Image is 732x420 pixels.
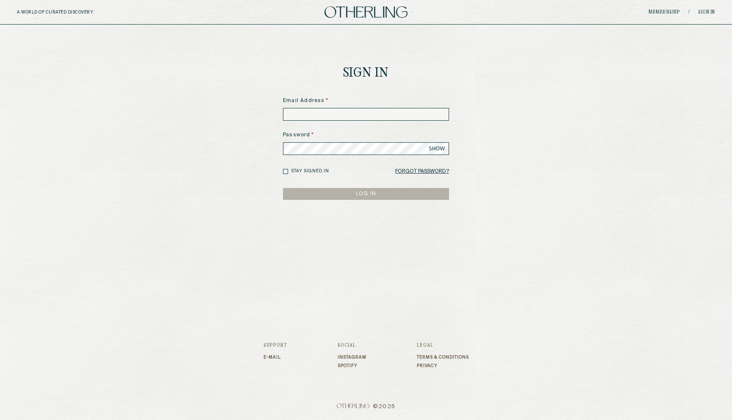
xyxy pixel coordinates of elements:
[17,10,131,15] h5: A WORLD OF CURATED DISCOVERY.
[338,355,366,360] a: Instagram
[688,9,690,15] span: /
[429,145,445,152] span: SHOW
[417,343,469,348] h3: Legal
[283,97,449,105] label: Email Address
[343,67,389,80] h1: Sign In
[324,6,408,18] img: logo
[283,188,449,200] button: LOG IN
[417,355,469,360] a: Terms & Conditions
[649,10,680,15] a: Membership
[417,363,469,368] a: Privacy
[263,403,469,410] span: © 2025
[291,168,329,174] label: Stay signed in
[395,166,449,177] a: Forgot Password?
[263,343,287,348] h3: Support
[698,10,715,15] a: Sign in
[283,131,449,139] label: Password
[338,363,366,368] a: Spotify
[338,343,366,348] h3: Social
[263,355,287,360] a: E-mail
